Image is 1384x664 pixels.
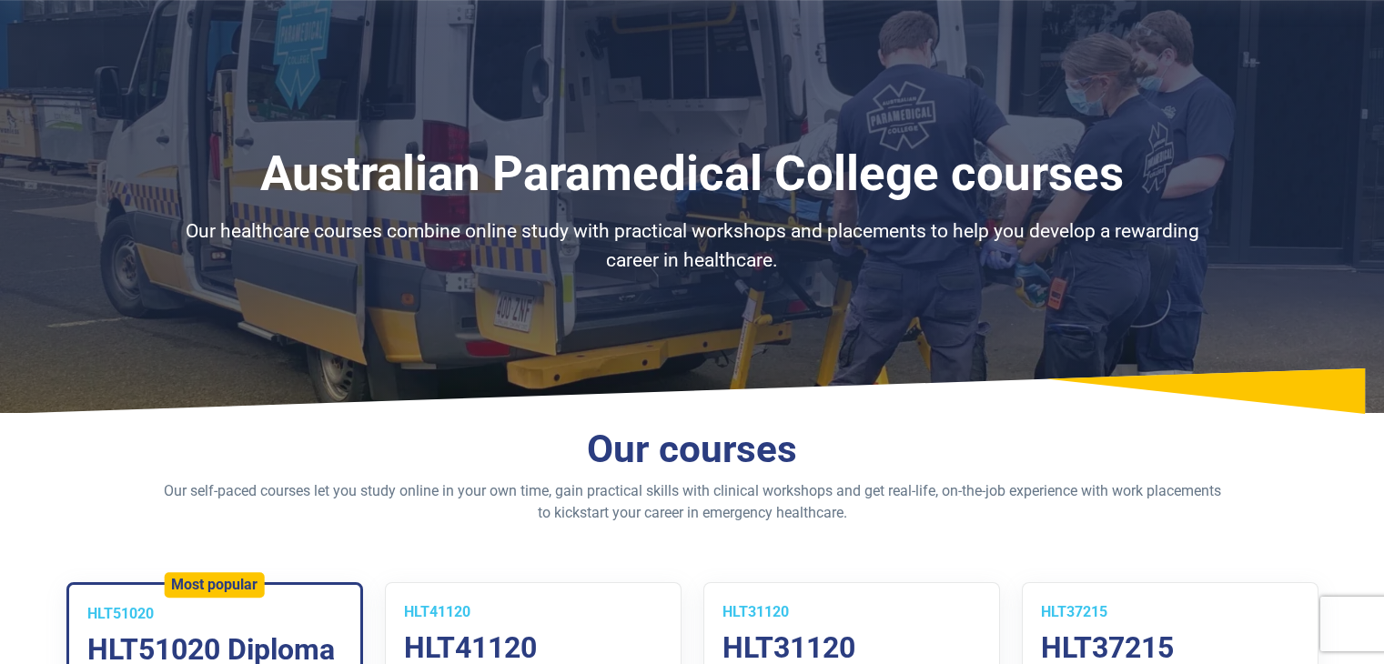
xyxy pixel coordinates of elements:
[722,603,789,620] span: HLT31120
[160,427,1225,473] h2: Our courses
[1041,603,1107,620] span: HLT37215
[87,605,154,622] span: HLT51020
[404,603,470,620] span: HLT41120
[171,576,258,593] h5: Most popular
[160,480,1225,524] p: Our self-paced courses let you study online in your own time, gain practical skills with clinical...
[160,217,1225,275] p: Our healthcare courses combine online study with practical workshops and placements to help you d...
[160,146,1225,203] h1: Australian Paramedical College courses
